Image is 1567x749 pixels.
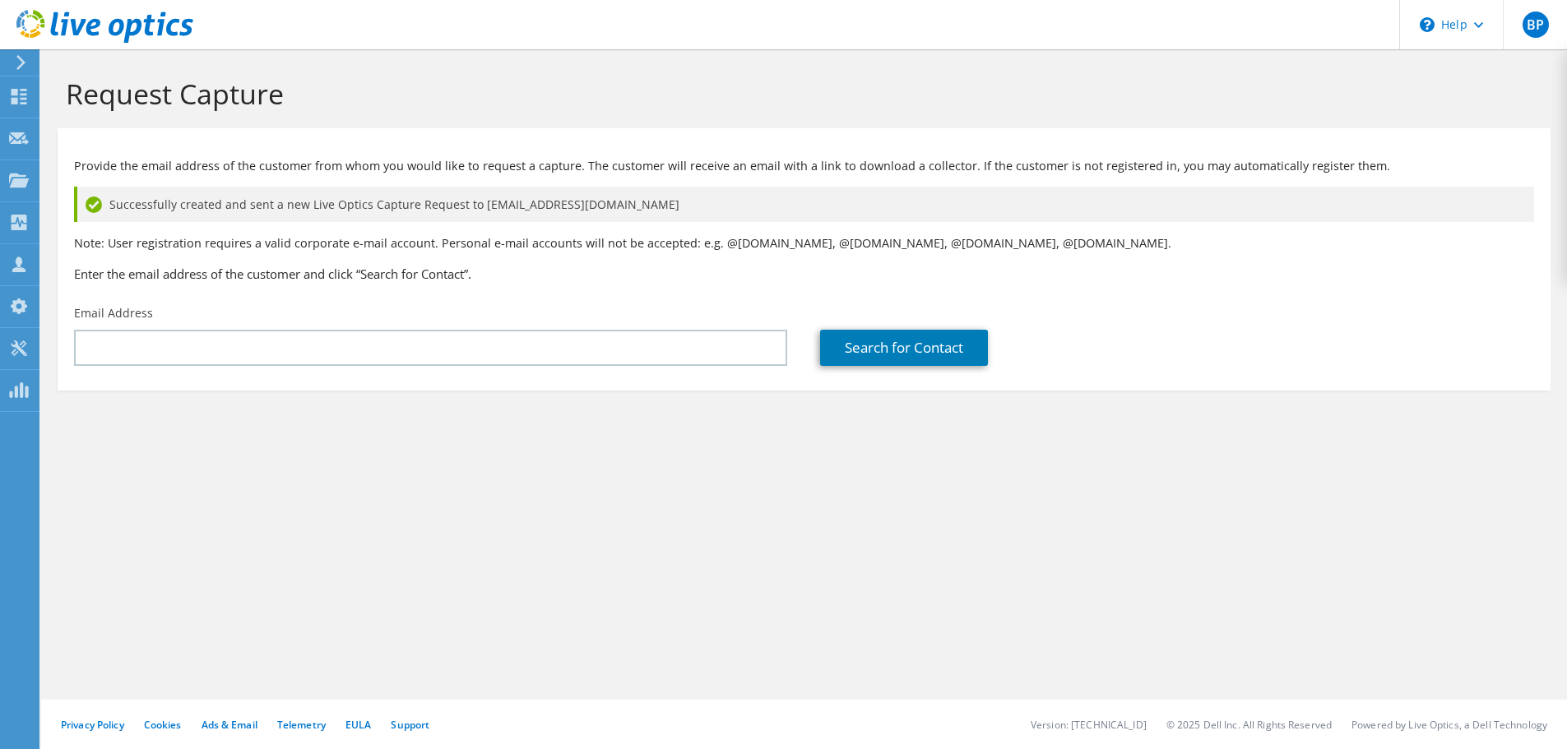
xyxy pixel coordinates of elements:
label: Email Address [74,305,153,321]
a: EULA [345,718,371,732]
li: Powered by Live Optics, a Dell Technology [1351,718,1547,732]
p: Provide the email address of the customer from whom you would like to request a capture. The cust... [74,157,1534,175]
a: Privacy Policy [61,718,124,732]
svg: \n [1420,17,1435,32]
li: Version: [TECHNICAL_ID] [1031,718,1147,732]
h1: Request Capture [66,76,1534,111]
h3: Enter the email address of the customer and click “Search for Contact”. [74,265,1534,283]
a: Support [391,718,429,732]
li: © 2025 Dell Inc. All Rights Reserved [1166,718,1332,732]
a: Ads & Email [202,718,257,732]
span: BP [1523,12,1549,38]
a: Cookies [144,718,182,732]
span: Successfully created and sent a new Live Optics Capture Request to [EMAIL_ADDRESS][DOMAIN_NAME] [109,196,679,214]
p: Note: User registration requires a valid corporate e-mail account. Personal e-mail accounts will ... [74,234,1534,252]
a: Search for Contact [820,330,988,366]
a: Telemetry [277,718,326,732]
